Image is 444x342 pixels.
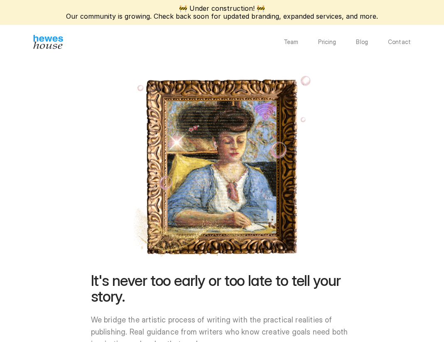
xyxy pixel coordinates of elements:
[318,39,336,45] a: Pricing
[33,35,63,49] img: Hewes House’s book coach services offer creative writing courses, writing class to learn differen...
[130,72,314,259] img: Pierre Bonnard's "Misia Godebska Writing" depicts a woman writing in her notebook. You'll be just...
[388,39,411,45] a: Contact
[284,39,299,45] a: Team
[66,12,378,20] p: Our community is growing. Check back soon for updated branding, expanded services, and more.
[356,39,368,45] a: Blog
[66,5,378,12] p: 🚧 Under construction! 🚧
[91,273,353,304] h1: It's never too early or too late to tell your story.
